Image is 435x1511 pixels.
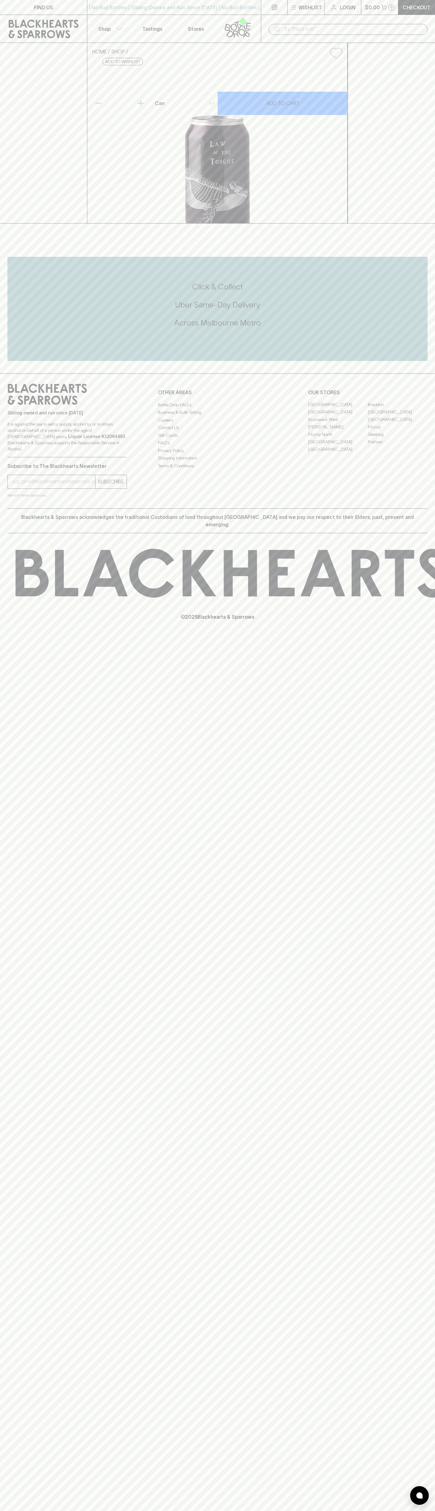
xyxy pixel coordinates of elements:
p: Blackhearts & Sparrows acknowledges the traditional Custodians of land throughout [GEOGRAPHIC_DAT... [12,513,423,528]
img: bubble-icon [416,1492,423,1499]
p: Tastings [142,25,162,33]
p: Checkout [403,4,431,11]
button: ADD TO CART [218,92,348,115]
a: Bottle Drop FAQ's [158,401,277,409]
a: Contact Us [158,424,277,432]
a: [GEOGRAPHIC_DATA] [308,409,368,416]
p: Stores [188,25,204,33]
a: SHOP [111,49,125,54]
input: e.g. jane@blackheartsandsparrows.com.au [12,477,95,487]
p: We will never spam you [7,492,127,498]
p: Login [340,4,355,11]
h5: Click & Collect [7,282,428,292]
div: Can [152,97,217,109]
a: [GEOGRAPHIC_DATA] [368,416,428,423]
p: Wishlist [298,4,322,11]
a: [GEOGRAPHIC_DATA] [308,446,368,453]
a: Fitzroy North [308,431,368,438]
div: Call to action block [7,257,428,361]
a: [GEOGRAPHIC_DATA] [308,438,368,446]
img: 50788.png [87,64,347,223]
button: SUBSCRIBE [95,475,127,488]
p: OUR STORES [308,389,428,396]
a: Gift Cards [158,432,277,439]
p: Subscribe to The Blackhearts Newsletter [7,462,127,470]
a: Business & Bulk Gifting [158,409,277,416]
a: HOME [92,49,107,54]
a: Terms & Conditions [158,462,277,469]
input: Try "Pinot noir" [284,24,423,34]
button: Shop [87,15,131,43]
a: Prahran [368,438,428,446]
a: [GEOGRAPHIC_DATA] [368,409,428,416]
strong: Liquor License #32064953 [68,434,125,439]
p: Can [155,99,164,107]
button: Add to wishlist [328,45,345,61]
p: OTHER AREAS [158,389,277,396]
a: [PERSON_NAME] [308,423,368,431]
p: $0.00 [365,4,380,11]
p: FIND US [34,4,53,11]
a: [GEOGRAPHIC_DATA] [308,401,368,409]
p: It is against the law to sell or supply alcohol to, or to obtain alcohol on behalf of a person un... [7,421,127,452]
button: Add to wishlist [102,58,143,65]
p: Sibling owned and run since [DATE] [7,410,127,416]
a: Shipping Information [158,455,277,462]
h5: Uber Same-Day Delivery [7,300,428,310]
p: Shop [98,25,111,33]
a: Fitzroy [368,423,428,431]
a: Stores [174,15,218,43]
a: FAQ's [158,439,277,447]
p: ADD TO CART [266,99,299,107]
a: Privacy Policy [158,447,277,454]
p: SUBSCRIBE [98,478,124,485]
a: Tastings [131,15,174,43]
a: Braddon [368,401,428,409]
a: Brunswick West [308,416,368,423]
a: Geelong [368,431,428,438]
a: Careers [158,416,277,424]
h5: Across Melbourne Metro [7,318,428,328]
p: 0 [390,6,393,9]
